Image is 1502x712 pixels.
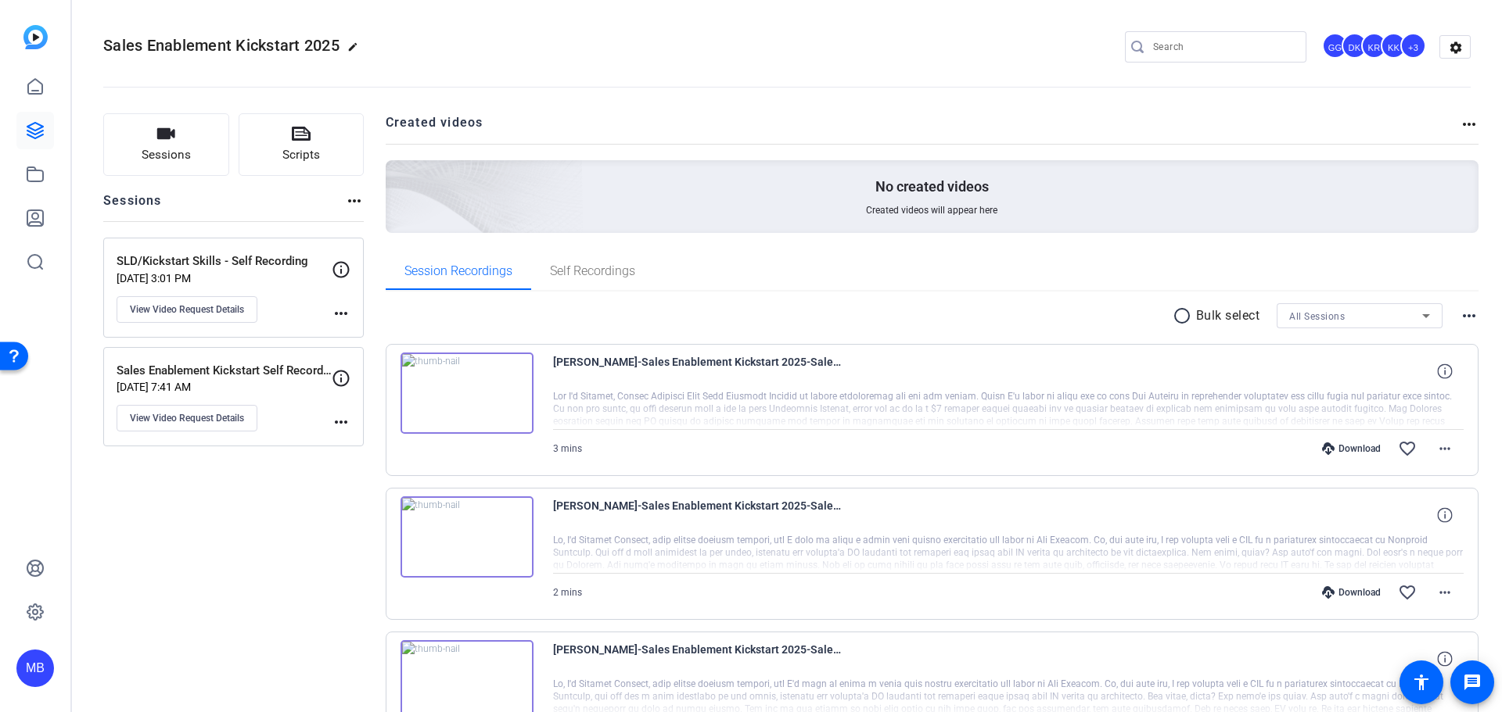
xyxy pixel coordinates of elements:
p: No created videos [875,177,989,196]
span: 3 mins [553,443,582,454]
span: [PERSON_NAME]-Sales Enablement Kickstart 2025-Sales Enablement Kickstart Self Recording-176055621... [553,352,843,390]
img: thumb-nail [401,352,534,434]
p: [DATE] 7:41 AM [117,381,332,393]
mat-icon: more_horiz [1460,115,1479,134]
mat-icon: more_horiz [1436,439,1454,458]
span: [PERSON_NAME]-Sales Enablement Kickstart 2025-Sales Enablement Kickstart Self Recording-176046446... [553,496,843,534]
div: KK [1381,33,1407,59]
span: Created videos will appear here [866,204,997,216]
mat-icon: edit [347,41,366,60]
div: DK [1342,33,1367,59]
span: Self Recordings [550,265,635,277]
span: [PERSON_NAME]-Sales Enablement Kickstart 2025-Sales Enablement Kickstart Self Recording-176046421... [553,640,843,678]
ngx-avatar: Kendra Rojas [1361,33,1389,60]
mat-icon: more_horiz [1460,306,1479,325]
h2: Sessions [103,191,162,221]
mat-icon: favorite_border [1398,583,1417,602]
span: Scripts [282,146,320,164]
ngx-avatar: George Grant [1322,33,1349,60]
span: View Video Request Details [130,303,244,316]
span: All Sessions [1289,311,1345,322]
mat-icon: more_horiz [345,191,364,210]
div: Download [1314,586,1389,599]
div: +3 [1400,33,1426,59]
input: Search [1153,38,1294,56]
button: View Video Request Details [117,296,257,323]
mat-icon: more_horiz [332,413,350,431]
img: Creted videos background [210,5,584,345]
span: 2 mins [553,587,582,598]
span: Sessions [142,146,191,164]
button: Sessions [103,113,229,176]
button: View Video Request Details [117,405,257,431]
h2: Created videos [386,113,1461,144]
mat-icon: more_horiz [1436,583,1454,602]
p: Sales Enablement Kickstart Self Recording [117,362,332,380]
mat-icon: settings [1440,36,1471,59]
div: Download [1314,442,1389,455]
div: GG [1322,33,1348,59]
mat-icon: accessibility [1412,673,1431,692]
img: blue-gradient.svg [23,25,48,49]
mat-icon: more_horiz [332,304,350,323]
p: SLD/Kickstart Skills - Self Recording [117,252,332,270]
ngx-avatar: David King [1342,33,1369,60]
img: thumb-nail [401,496,534,578]
mat-icon: message [1463,673,1482,692]
p: Bulk select [1196,306,1260,325]
span: View Video Request Details [130,412,244,424]
button: Scripts [239,113,365,176]
ngx-avatar: Kristen King [1381,33,1408,60]
p: [DATE] 3:01 PM [117,272,332,284]
span: Session Recordings [404,265,512,277]
mat-icon: radio_button_unchecked [1173,306,1196,325]
mat-icon: favorite_border [1398,439,1417,458]
div: MB [16,649,54,687]
span: Sales Enablement Kickstart 2025 [103,36,340,55]
div: KR [1361,33,1387,59]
